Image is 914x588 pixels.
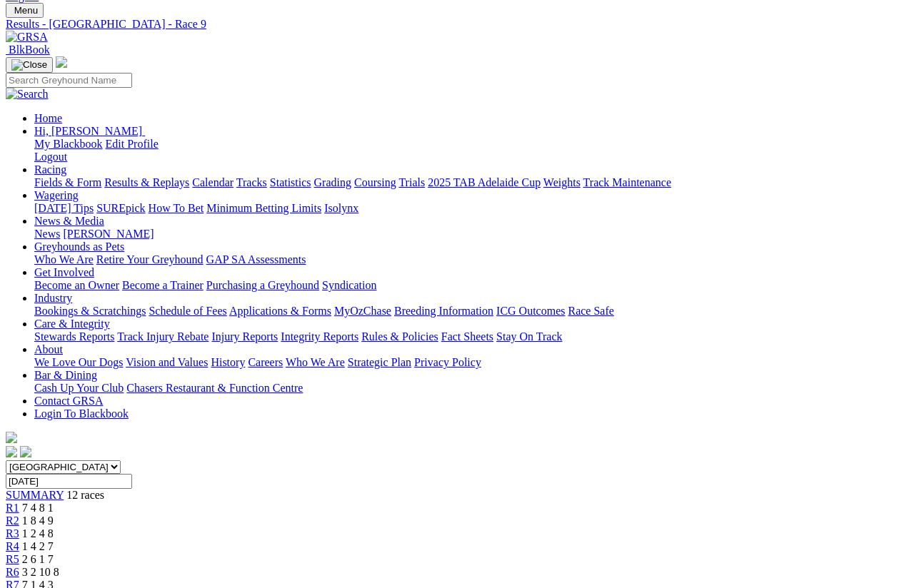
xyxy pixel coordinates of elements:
img: logo-grsa-white.png [6,432,17,443]
a: R6 [6,566,19,578]
a: Injury Reports [211,330,278,343]
a: BlkBook [6,44,50,56]
span: 2 6 1 7 [22,553,54,565]
a: Weights [543,176,581,188]
input: Search [6,73,132,88]
a: 2025 TAB Adelaide Cup [428,176,541,188]
a: Race Safe [568,305,613,317]
a: We Love Our Dogs [34,356,123,368]
a: Chasers Restaurant & Function Centre [126,382,303,394]
a: Integrity Reports [281,330,358,343]
a: Tracks [236,176,267,188]
div: About [34,356,908,369]
a: Stay On Track [496,330,562,343]
a: Isolynx [324,202,358,214]
a: Breeding Information [394,305,493,317]
a: Statistics [270,176,311,188]
a: R4 [6,540,19,552]
span: Menu [14,5,38,16]
div: Wagering [34,202,908,215]
div: Bar & Dining [34,382,908,395]
button: Toggle navigation [6,3,44,18]
a: Results & Replays [104,176,189,188]
a: Strategic Plan [348,356,411,368]
a: Schedule of Fees [149,305,226,317]
a: About [34,343,63,355]
a: Bookings & Scratchings [34,305,146,317]
a: Privacy Policy [414,356,481,368]
a: News & Media [34,215,104,227]
a: How To Bet [149,202,204,214]
a: Track Injury Rebate [117,330,209,343]
span: 1 2 4 8 [22,527,54,539]
a: Get Involved [34,266,94,278]
a: Become an Owner [34,279,119,291]
a: Syndication [322,279,376,291]
a: Fact Sheets [441,330,493,343]
a: R2 [6,514,19,527]
a: GAP SA Assessments [206,253,306,265]
a: ICG Outcomes [496,305,565,317]
a: Care & Integrity [34,318,110,330]
a: News [34,228,60,240]
a: Coursing [354,176,396,188]
span: 7 4 8 1 [22,502,54,514]
span: 3 2 10 8 [22,566,59,578]
a: Wagering [34,189,79,201]
a: Industry [34,292,72,304]
span: Hi, [PERSON_NAME] [34,125,142,137]
a: Rules & Policies [361,330,438,343]
a: R5 [6,553,19,565]
span: 1 4 2 7 [22,540,54,552]
a: Applications & Forms [229,305,331,317]
div: Care & Integrity [34,330,908,343]
a: Retire Your Greyhound [96,253,204,265]
a: Greyhounds as Pets [34,240,124,253]
a: Bar & Dining [34,369,97,381]
a: Hi, [PERSON_NAME] [34,125,145,137]
a: Vision and Values [126,356,208,368]
a: Results - [GEOGRAPHIC_DATA] - Race 9 [6,18,908,31]
a: My Blackbook [34,138,103,150]
img: GRSA [6,31,48,44]
div: Industry [34,305,908,318]
a: Stewards Reports [34,330,114,343]
img: facebook.svg [6,446,17,457]
a: Become a Trainer [122,279,204,291]
a: Track Maintenance [583,176,671,188]
a: Minimum Betting Limits [206,202,321,214]
a: R1 [6,502,19,514]
input: Select date [6,474,132,489]
a: MyOzChase [334,305,391,317]
a: Who We Are [286,356,345,368]
a: Racing [34,163,66,176]
a: Trials [398,176,425,188]
span: 12 races [66,489,104,501]
a: Logout [34,151,67,163]
a: Cash Up Your Club [34,382,124,394]
a: Edit Profile [106,138,159,150]
a: Careers [248,356,283,368]
span: BlkBook [9,44,50,56]
a: SUMMARY [6,489,64,501]
img: Close [11,59,47,71]
a: History [211,356,245,368]
a: [PERSON_NAME] [63,228,154,240]
img: twitter.svg [20,446,31,457]
a: [DATE] Tips [34,202,94,214]
a: R3 [6,527,19,539]
a: SUREpick [96,202,145,214]
a: Login To Blackbook [34,407,129,420]
a: Contact GRSA [34,395,103,407]
img: Search [6,88,49,101]
a: Fields & Form [34,176,101,188]
button: Toggle navigation [6,57,53,73]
